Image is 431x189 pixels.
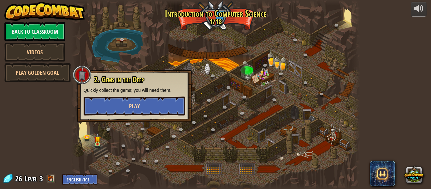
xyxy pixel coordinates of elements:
[4,2,85,21] img: CodeCombat - Learn how to code by playing a game
[411,2,427,17] button: Adjust volume
[4,63,71,82] a: Play Golden Goal
[94,133,101,145] img: level-banner-started.png
[15,174,24,184] span: 26
[4,43,65,62] a: Videos
[84,97,185,115] button: Play
[39,174,43,184] span: 3
[84,87,185,93] p: Quickly collect the gems; you will need them.
[94,74,144,85] span: 2. Gems in the Deep
[4,22,65,41] a: Back to Classroom
[129,102,140,110] span: Play
[25,174,37,184] span: Level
